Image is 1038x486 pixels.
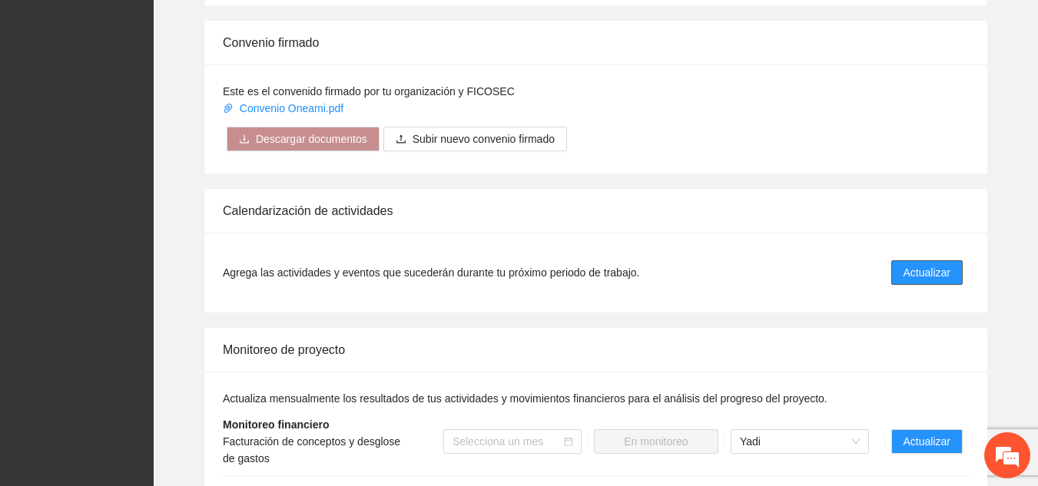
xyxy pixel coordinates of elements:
[223,328,969,372] div: Monitoreo de proyecto
[383,127,567,151] button: uploadSubir nuevo convenio firmado
[8,323,293,377] textarea: Escriba su mensaje y pulse “Intro”
[223,85,515,98] span: Este es el convenido firmado por tu organización y FICOSEC
[564,437,573,446] span: calendar
[223,435,400,465] span: Facturación de conceptos y desglose de gastos
[891,429,963,454] button: Actualizar
[223,189,969,233] div: Calendarización de actividades
[904,264,950,281] span: Actualizar
[413,131,555,147] span: Subir nuevo convenio firmado
[223,103,234,114] span: paper-clip
[223,102,347,114] a: Convenio Oneami.pdf
[740,430,860,453] span: Yadi
[223,264,639,281] span: Agrega las actividades y eventos que sucederán durante tu próximo periodo de trabajo.
[239,134,250,146] span: download
[383,133,567,145] span: uploadSubir nuevo convenio firmado
[89,157,212,312] span: Estamos en línea.
[891,260,963,285] button: Actualizar
[227,127,380,151] button: downloadDescargar documentos
[223,21,969,64] div: Convenio firmado
[904,433,950,450] span: Actualizar
[256,131,367,147] span: Descargar documentos
[223,392,827,405] span: Actualiza mensualmente los resultados de tus actividades y movimientos financieros para el anális...
[223,418,329,431] strong: Monitoreo financiero
[252,8,289,45] div: Minimizar ventana de chat en vivo
[396,134,406,146] span: upload
[80,78,258,98] div: Chatee con nosotros ahora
